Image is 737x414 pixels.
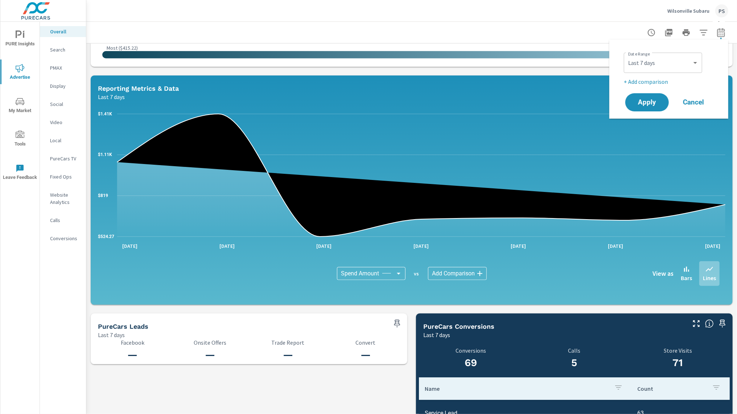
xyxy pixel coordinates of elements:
p: Social [50,101,80,108]
div: Display [40,81,86,91]
div: Fixed Ops [40,171,86,182]
text: $524.27 [98,234,114,239]
p: Overall [50,28,80,35]
span: Save this to your personalized report [391,318,403,329]
h3: 69 [423,357,518,369]
h5: PureCars Conversions [423,323,494,330]
span: My Market [3,97,37,115]
p: [DATE] [408,242,434,250]
h3: 5 [527,357,622,369]
div: PureCars TV [40,153,86,164]
h3: 71 [626,357,730,369]
h3: — [176,349,244,361]
button: "Export Report to PDF" [662,25,676,40]
p: vs [405,270,428,277]
span: Understand conversion over the selected time range. [705,319,714,328]
span: Cancel [679,99,708,106]
h5: Reporting Metrics & Data [98,85,179,92]
div: Add Comparison [428,267,487,280]
p: Most ( $415.22 ) [107,45,138,51]
p: [DATE] [214,242,240,250]
span: Add Comparison [432,270,475,277]
p: Calls [50,217,80,224]
div: Spend Amount [337,267,405,280]
div: Conversions [40,233,86,244]
div: PS [715,4,728,17]
p: Conversions [50,235,80,242]
button: Cancel [672,93,715,111]
p: Local [50,137,80,144]
h3: — [331,349,400,361]
h3: — [98,349,167,361]
span: Spend Amount [341,270,379,277]
p: Lines [703,274,716,282]
p: Video [50,119,80,126]
p: Display [50,82,80,90]
p: Store Visits [626,347,730,354]
button: Select Date Range [714,25,728,40]
p: Convert [331,339,400,346]
div: Overall [40,26,86,37]
text: $819 [98,193,108,198]
span: Advertise [3,64,37,82]
p: PMAX [50,64,80,71]
span: Apply [633,99,662,106]
p: + Add comparison [624,77,717,86]
p: Bars [681,274,692,282]
div: PMAX [40,62,86,73]
p: Website Analytics [50,191,80,206]
p: Facebook [98,339,167,346]
span: Save this to your personalized report [717,318,728,329]
button: Make Fullscreen [691,318,702,329]
span: PURE Insights [3,30,37,48]
span: Leave Feedback [3,164,37,182]
p: Onsite Offers [176,339,244,346]
p: Search [50,46,80,53]
h3: — [254,349,322,361]
div: Local [40,135,86,146]
div: Calls [40,215,86,226]
button: Apply [625,93,669,111]
p: Name [425,385,608,392]
p: Fixed Ops [50,173,80,180]
button: Print Report [679,25,693,40]
p: [DATE] [312,242,337,250]
p: [DATE] [506,242,531,250]
p: [DATE] [117,242,143,250]
div: nav menu [0,22,40,189]
div: Search [40,44,86,55]
p: Count [637,385,706,392]
span: Tools [3,131,37,148]
div: Social [40,99,86,110]
p: Conversions [423,347,518,354]
div: Video [40,117,86,128]
p: Wilsonville Subaru [667,8,709,14]
p: Trade Report [254,339,322,346]
div: Website Analytics [40,189,86,208]
h5: PureCars Leads [98,323,148,330]
p: PureCars TV [50,155,80,162]
p: Calls [527,347,622,354]
p: [DATE] [603,242,628,250]
p: Last 7 days [98,331,125,339]
p: Last 7 days [423,331,450,339]
h6: View as [652,270,674,277]
text: $1.41K [98,111,112,116]
text: $1.11K [98,152,112,157]
p: [DATE] [700,242,725,250]
p: Last 7 days [98,93,125,101]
